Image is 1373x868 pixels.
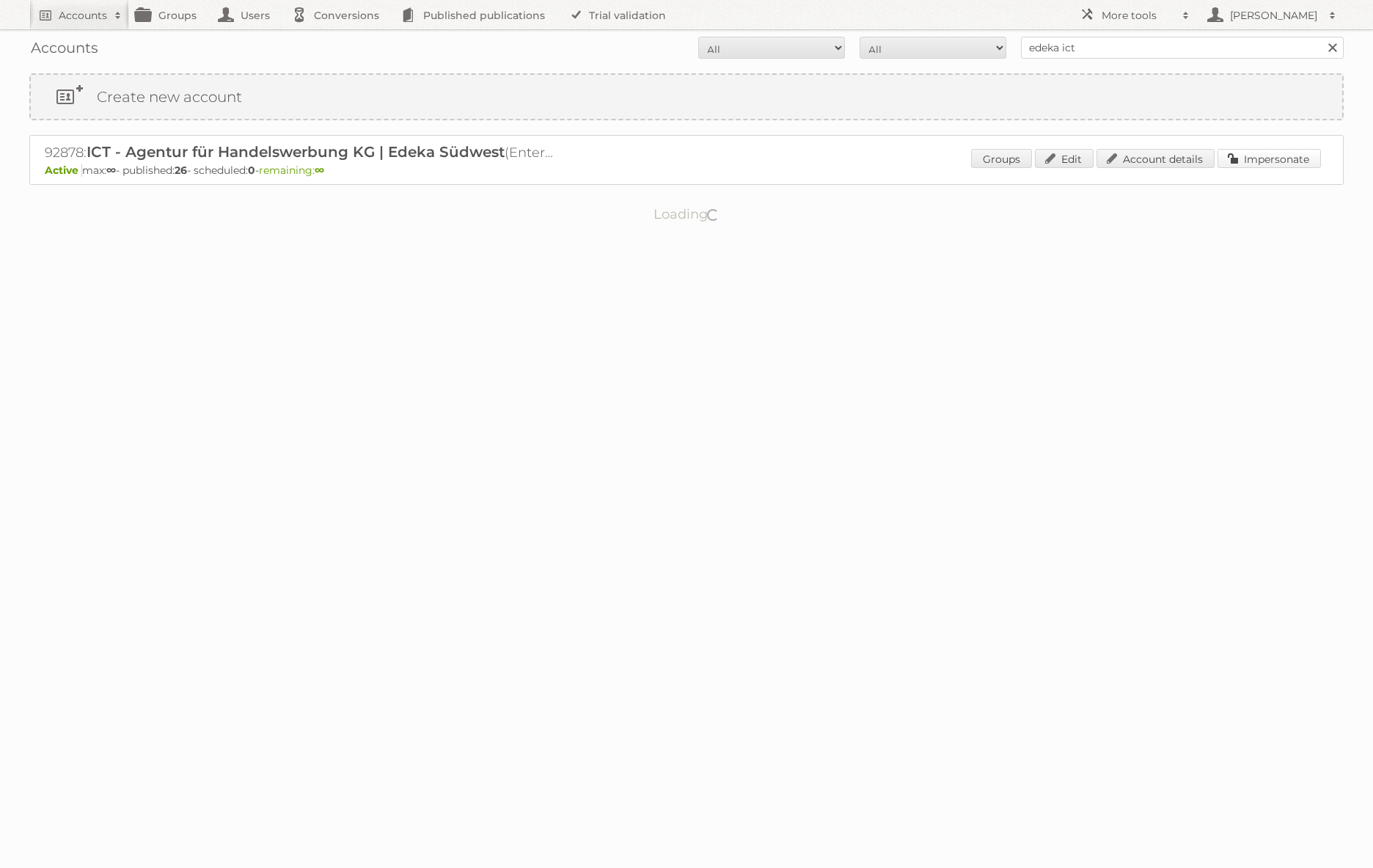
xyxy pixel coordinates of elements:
[31,75,1342,119] a: Create new account
[45,164,82,177] span: Active
[315,164,324,177] strong: ∞
[45,164,1328,177] p: max: - published: - scheduled: -
[248,164,255,177] strong: 0
[45,143,558,162] h2: 92878: (Enterprise ∞) - TRIAL
[1102,8,1175,23] h2: More tools
[87,143,505,161] span: ICT - Agentur für Handelswerbung KG | Edeka Südwest
[607,200,766,229] p: Loading
[259,164,324,177] span: remaining:
[1096,149,1215,168] a: Account details
[175,164,187,177] strong: 26
[59,8,107,23] h2: Accounts
[1035,149,1094,168] a: Edit
[106,164,116,177] strong: ∞
[1226,8,1322,23] h2: [PERSON_NAME]
[1218,149,1321,168] a: Impersonate
[971,149,1032,168] a: Groups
